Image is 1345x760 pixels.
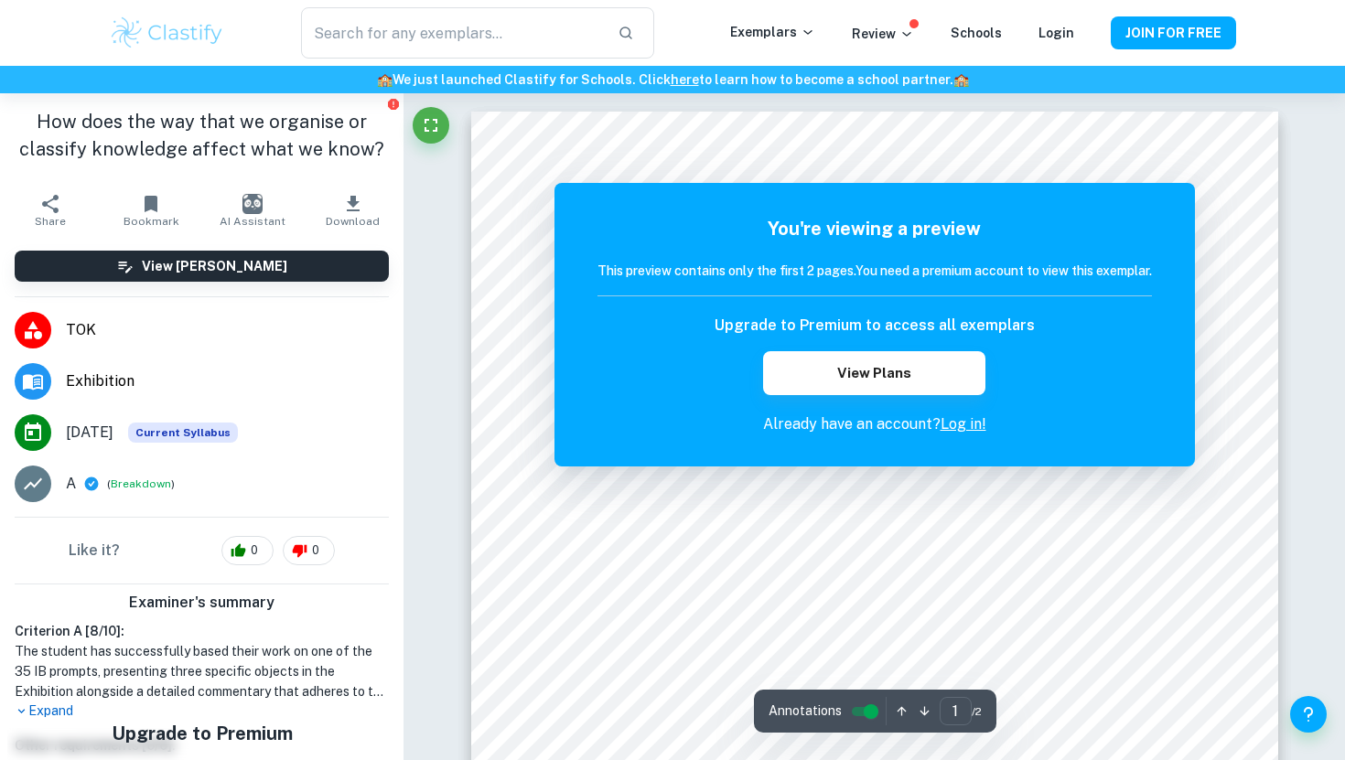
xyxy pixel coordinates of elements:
h6: Like it? [69,540,120,562]
a: Login [1038,26,1074,40]
a: Schools [951,26,1002,40]
input: Search for any exemplars... [301,7,603,59]
img: AI Assistant [242,194,263,214]
div: This exemplar is based on the current syllabus. Feel free to refer to it for inspiration/ideas wh... [128,423,238,443]
h6: Examiner's summary [7,592,396,614]
p: Already have an account? [597,413,1152,435]
h5: Upgrade to Premium [75,720,329,747]
span: [DATE] [66,422,113,444]
h1: How does the way that we organise or classify knowledge affect what we know? [15,108,389,163]
span: Annotations [769,701,842,721]
span: 0 [302,541,329,560]
span: 🏫 [377,72,393,87]
p: Review [852,24,914,44]
a: Log in! [941,415,986,433]
span: Current Syllabus [128,423,238,443]
p: Exemplars [730,22,815,42]
h1: The student has successfully based their work on one of the 35 IB prompts, presenting three speci... [15,641,389,701]
button: View Plans [763,351,985,395]
div: 0 [221,536,274,565]
span: AI Assistant [220,215,285,228]
button: View [PERSON_NAME] [15,251,389,282]
p: Expand [15,701,389,721]
button: Breakdown [111,476,171,492]
span: Share [35,215,66,228]
button: Bookmark [101,185,201,236]
h6: Criterion A [ 8 / 10 ]: [15,621,389,641]
h6: View [PERSON_NAME] [142,256,287,276]
span: Exhibition [66,370,389,392]
button: JOIN FOR FREE [1111,16,1236,49]
button: Help and Feedback [1290,696,1327,733]
h5: You're viewing a preview [597,215,1152,242]
a: here [671,72,699,87]
div: 0 [283,536,335,565]
span: ( ) [107,476,175,493]
h6: We just launched Clastify for Schools. Click to learn how to become a school partner. [4,70,1341,90]
h6: Upgrade to Premium to access all exemplars [715,315,1035,337]
span: Bookmark [124,215,179,228]
img: Clastify logo [109,15,225,51]
button: Fullscreen [413,107,449,144]
h6: This preview contains only the first 2 pages. You need a premium account to view this exemplar. [597,261,1152,281]
button: AI Assistant [202,185,303,236]
span: Download [326,215,380,228]
p: A [66,473,76,495]
button: Report issue [386,97,400,111]
span: TOK [66,319,389,341]
span: / 2 [972,703,982,720]
button: Download [303,185,403,236]
span: 0 [241,541,268,560]
span: 🏫 [953,72,969,87]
